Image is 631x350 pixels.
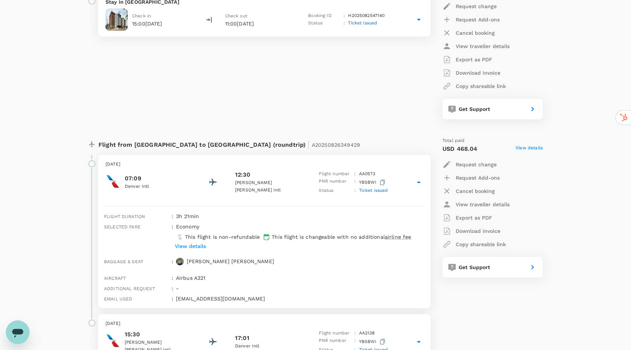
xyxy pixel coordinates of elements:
[319,178,351,187] p: PNR number
[169,210,173,220] div: :
[104,276,126,281] span: Aircraft
[99,137,360,150] p: Flight from [GEOGRAPHIC_DATA] to [GEOGRAPHIC_DATA] (roundtrip)
[456,227,500,235] p: Download invoice
[456,241,506,248] p: Copy shareable link
[359,330,375,337] p: AA 2138
[456,56,492,63] p: Export as PDF
[385,234,411,240] span: airline fee
[106,174,120,189] img: American Airlines
[235,343,301,350] p: Denver Intl
[104,296,132,302] span: Email used
[169,282,173,292] div: :
[442,198,510,211] button: View traveller details
[104,259,143,264] span: Baggage & seat
[176,258,184,265] img: avatar-672e378ebff23.png
[456,16,500,23] p: Request Add-ons
[359,178,387,187] p: YBSBWI
[344,12,345,20] p: :
[442,171,500,184] button: Request Add-ons
[125,183,191,190] p: Denver Intl
[442,79,506,93] button: Copy shareable link
[456,82,506,90] p: Copy shareable link
[169,271,173,282] div: :
[187,258,274,265] p: [PERSON_NAME] [PERSON_NAME]
[359,188,388,193] span: Ticket issued
[459,264,490,270] span: Get Support
[106,161,423,168] p: [DATE]
[235,179,301,194] p: [PERSON_NAME] [PERSON_NAME] Intl
[235,170,250,179] p: 12:30
[359,170,376,178] p: AA 0573
[235,334,249,343] p: 17:01
[354,178,356,187] p: :
[132,20,162,27] p: 15:00[DATE]
[459,106,490,112] span: Get Support
[442,40,510,53] button: View traveller details
[312,142,360,148] span: A20250826349429
[308,12,341,20] p: Booking ID
[354,337,356,346] p: :
[456,214,492,221] p: Export as PDF
[442,184,495,198] button: Cancel booking
[354,170,356,178] p: :
[6,320,30,344] iframe: Button to launch messaging window
[442,158,497,171] button: Request change
[169,255,173,271] div: :
[106,333,120,348] img: American Airlines
[132,13,151,18] span: Check in
[442,145,477,153] p: USD 468.04
[104,224,141,230] span: Selected fare
[456,174,500,181] p: Request Add-ons
[169,220,173,255] div: :
[104,214,145,219] span: Flight duration
[456,3,497,10] p: Request change
[125,330,191,339] p: 15:30
[354,187,356,194] p: :
[176,223,199,230] p: economy
[456,201,510,208] p: View traveller details
[442,26,495,40] button: Cancel booking
[456,69,500,77] p: Download invoice
[442,13,500,26] button: Request Add-ons
[225,20,295,27] p: 11:00[DATE]
[456,187,495,195] p: Cancel booking
[442,238,506,251] button: Copy shareable link
[225,13,247,18] span: Check out
[354,330,356,337] p: :
[104,286,155,291] span: Additional request
[442,224,500,238] button: Download invoice
[176,213,425,220] p: 3h 21min
[319,337,351,346] p: PNR number
[319,170,351,178] p: Flight number
[173,241,208,252] button: View details
[348,12,385,20] p: H2025082547140
[173,271,425,282] div: Airbus A321
[344,20,345,27] p: :
[308,20,341,27] p: Status
[106,9,128,31] img: Hampton Inn & Suites Greensboro Downtown
[319,330,351,337] p: Flight number
[456,43,510,50] p: View traveller details
[175,242,206,250] p: View details
[359,337,387,346] p: YBSBWI
[176,295,425,302] p: [EMAIL_ADDRESS][DOMAIN_NAME]
[456,161,497,168] p: Request change
[173,282,425,292] div: -
[125,174,191,183] p: 07:09
[169,292,173,302] div: :
[272,233,411,241] p: This flight is changeable with no additional
[456,29,495,37] p: Cancel booking
[442,66,500,79] button: Download invoice
[442,137,465,145] span: Total paid
[442,211,492,224] button: Export as PDF
[442,53,492,66] button: Export as PDF
[348,20,377,26] span: Ticket issued
[307,139,310,150] span: |
[319,187,351,194] p: Status
[185,233,260,241] p: This flight is non-refundable
[106,320,423,327] p: [DATE]
[516,145,543,153] span: View details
